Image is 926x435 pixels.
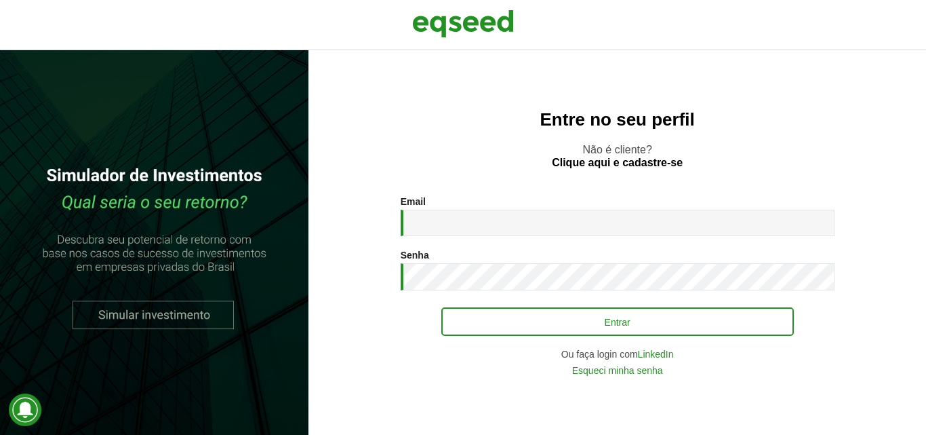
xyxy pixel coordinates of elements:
a: Clique aqui e cadastre-se [552,157,683,168]
h2: Entre no seu perfil [336,110,899,130]
img: EqSeed Logo [412,7,514,41]
p: Não é cliente? [336,143,899,169]
a: Esqueci minha senha [572,366,663,375]
label: Email [401,197,426,206]
div: Ou faça login com [401,349,834,359]
a: LinkedIn [638,349,674,359]
label: Senha [401,250,429,260]
button: Entrar [441,307,794,336]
